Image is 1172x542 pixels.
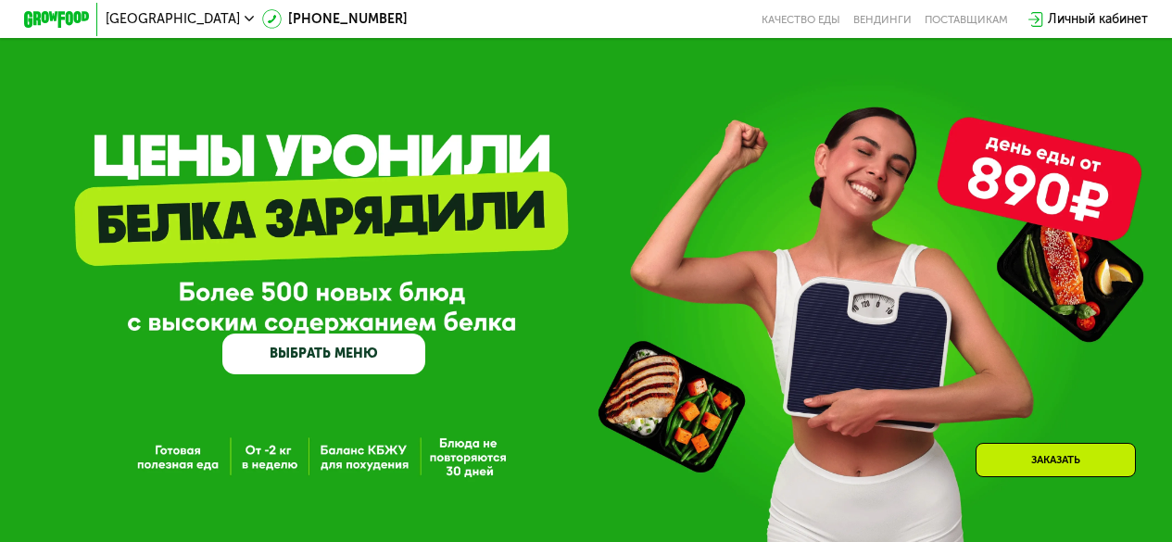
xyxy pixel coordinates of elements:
[853,13,912,26] a: Вендинги
[262,9,408,29] a: [PHONE_NUMBER]
[106,13,240,26] span: [GEOGRAPHIC_DATA]
[222,334,425,374] a: ВЫБРАТЬ МЕНЮ
[925,13,1008,26] div: поставщикам
[976,443,1136,477] div: Заказать
[1048,9,1148,29] div: Личный кабинет
[762,13,840,26] a: Качество еды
